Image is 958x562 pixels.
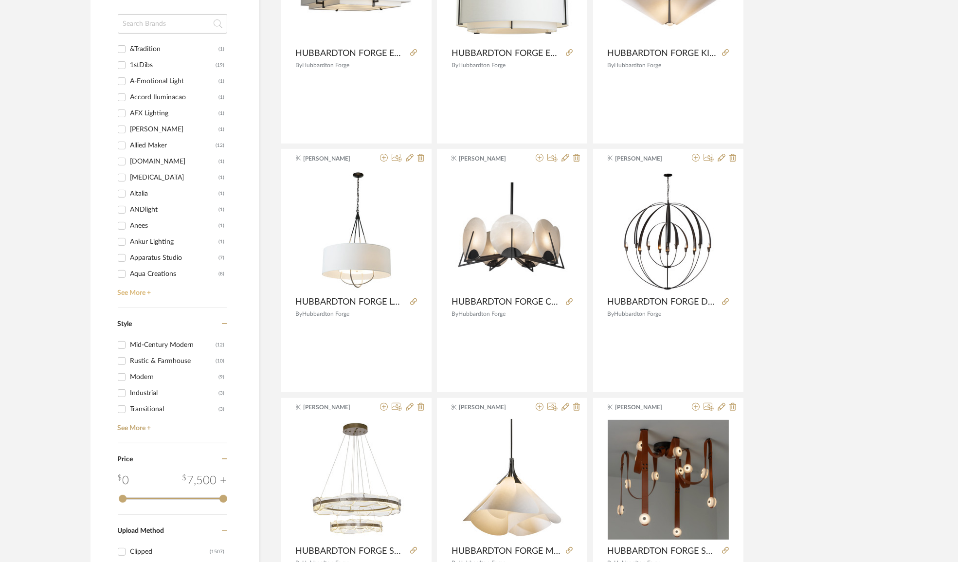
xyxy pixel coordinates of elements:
div: (3) [219,401,225,417]
img: HUBBARDTON FORGE SOLSTICE LED TIERED PENDANT 36.6"DIA X 10.7"H [307,419,406,541]
span: HUBBARDTON FORGE SNAPS LARGE LED PENDANT CLUSTER [608,546,718,557]
div: (1) [219,73,225,89]
div: Altalia [130,186,219,201]
div: (1) [219,90,225,105]
span: Hubbardton Forge [615,62,662,68]
div: (7) [219,250,225,266]
span: Hubbardton Forge [615,311,662,317]
span: By [296,62,303,68]
div: (1) [219,122,225,137]
div: (1) [219,234,225,250]
div: Industrial [130,385,219,401]
span: By [296,311,303,317]
div: (1) [219,41,225,57]
div: 7,500 + [182,472,227,489]
div: 0 [118,472,129,489]
span: HUBBARDTON FORGE LOOP PENDANT 28"DIA X 33.8"H [296,297,406,308]
div: Rustic & Farmhouse [130,353,216,369]
div: (1) [219,154,225,169]
div: ANDlight [130,202,219,218]
span: HUBBARDTON FORGE DOUBLE CIRQUE LARGE SCALE CHANDELIER 48.3"DIA X 51.1"H [608,297,718,308]
input: Search Brands [118,14,227,34]
div: (9) [219,369,225,385]
span: [PERSON_NAME] [615,154,676,163]
div: Accord Iluminacao [130,90,219,105]
span: [PERSON_NAME] [303,403,364,412]
div: Modern [130,369,219,385]
div: AFX Lighting [130,106,219,121]
img: HUBBARDTON FORGE SNAPS LARGE LED PENDANT CLUSTER [608,420,729,540]
div: (1) [219,106,225,121]
div: (10) [216,353,225,369]
div: [DOMAIN_NAME] [130,154,219,169]
div: Allied Maker [130,138,216,153]
img: HUBBARDTON FORGE LOOP PENDANT 28"DIA X 33.8"H [318,170,395,291]
div: Apparatus Studio [130,250,219,266]
div: (1507) [210,544,225,560]
div: (8) [219,266,225,282]
div: (12) [216,138,225,153]
div: [MEDICAL_DATA] [130,170,219,185]
div: A-Emotional Light [130,73,219,89]
span: [PERSON_NAME] [459,154,521,163]
a: See More + [115,417,227,433]
span: Hubbardton Forge [458,62,506,68]
span: By [452,62,458,68]
span: [PERSON_NAME] [459,403,521,412]
a: See More + [115,282,227,297]
div: (1) [219,218,225,234]
div: (1) [219,202,225,218]
div: [PERSON_NAME] [130,122,219,137]
span: [PERSON_NAME] [615,403,676,412]
span: HUBBARDTON FORGE EXOS SQUARE LARGE DOUBLE SHADE PENDANT [296,48,406,59]
div: (12) [216,337,225,353]
span: By [608,311,615,317]
img: HUBBARDTON FORGE DOUBLE CIRQUE LARGE SCALE CHANDELIER 48.3"DIA X 51.1"H [620,170,716,291]
div: (3) [219,385,225,401]
div: Anees [130,218,219,234]
div: (19) [216,57,225,73]
div: Ankur Lighting [130,234,219,250]
span: [PERSON_NAME] [303,154,364,163]
span: HUBBARDTON FORGE KIRIGAMI 3 LIGHT PENDANT 28.5"DIA X 14.4"H [608,48,718,59]
div: Clipped [130,544,210,560]
span: By [452,311,458,317]
img: HUBBARDTON FORGE MOBIUS LARGE PENDANT 25.4"DIA X 19.4"H [454,419,570,541]
span: Style [118,321,132,327]
div: (1) [219,186,225,201]
span: Upload Method [118,527,164,534]
div: Aqua Creations [130,266,219,282]
div: (1) [219,170,225,185]
span: Hubbardton Forge [303,62,350,68]
span: Hubbardton Forge [458,311,506,317]
div: Mid-Century Modern [130,337,216,353]
div: &Tradition [130,41,219,57]
span: HUBBARDTON FORGE CALLISTON 7-LIGHT PENDANT 28.1"DIA X 10.9"H [452,297,562,308]
span: By [608,62,615,68]
span: HUBBARDTON FORGE MOBIUS LARGE PENDANT 25.4"DIA X 19.4"H [452,546,562,557]
div: Transitional [130,401,219,417]
span: Price [118,456,133,463]
span: HUBBARDTON FORGE SOLSTICE LED TIERED PENDANT 36.6"DIA X 10.7"H [296,546,406,557]
span: HUBBARDTON FORGE EXOS DOUBLE SHADE LARGE SCALE PENDANT 37.2"DIA X 15.3"H [452,48,562,59]
img: HUBBARDTON FORGE CALLISTON 7-LIGHT PENDANT 28.1"DIA X 10.9"H [452,182,573,278]
div: 1stDibs [130,57,216,73]
span: Hubbardton Forge [303,311,350,317]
